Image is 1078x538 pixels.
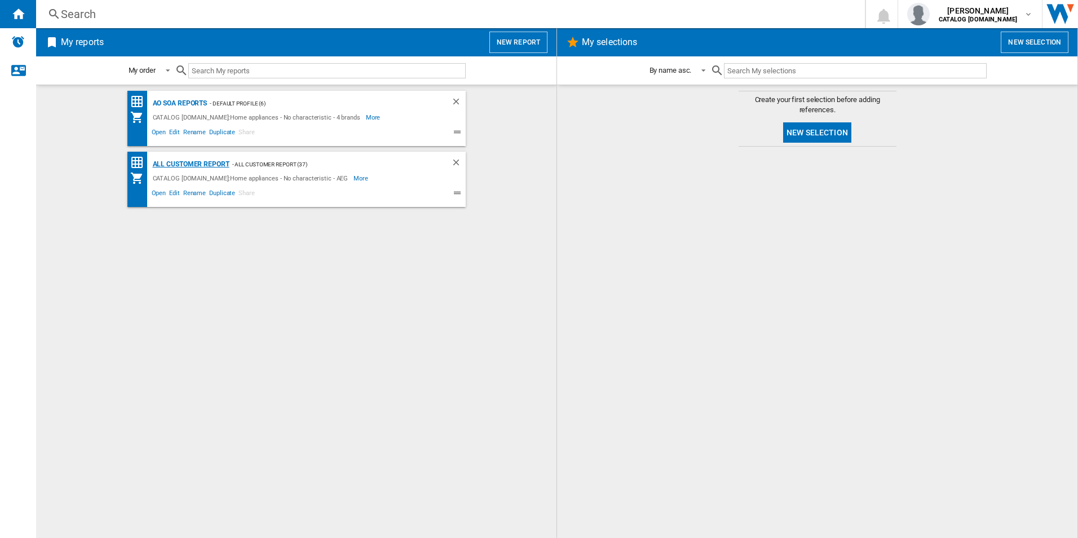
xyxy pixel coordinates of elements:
div: - Default profile (6) [207,96,428,111]
button: New selection [1001,32,1068,53]
div: By name asc. [650,66,692,74]
h2: My selections [580,32,639,53]
span: More [366,111,382,124]
div: CATALOG [DOMAIN_NAME]:Home appliances - No characteristic - 4 brands [150,111,366,124]
span: Share [237,188,257,201]
div: Delete [451,157,466,171]
div: My Assortment [130,171,150,185]
div: All Customer Report [150,157,229,171]
span: Duplicate [207,188,237,201]
span: Edit [167,127,182,140]
img: profile.jpg [907,3,930,25]
button: New selection [783,122,851,143]
span: Edit [167,188,182,201]
span: [PERSON_NAME] [939,5,1017,16]
h2: My reports [59,32,106,53]
div: My order [129,66,156,74]
div: Price Matrix [130,156,150,170]
span: Open [150,188,168,201]
div: Search [61,6,836,22]
span: More [354,171,370,185]
div: My Assortment [130,111,150,124]
span: Rename [182,188,207,201]
div: CATALOG [DOMAIN_NAME]:Home appliances - No characteristic - AEG [150,171,354,185]
span: Open [150,127,168,140]
button: New report [489,32,547,53]
span: Rename [182,127,207,140]
b: CATALOG [DOMAIN_NAME] [939,16,1017,23]
span: Create your first selection before adding references. [739,95,896,115]
img: alerts-logo.svg [11,35,25,48]
span: Duplicate [207,127,237,140]
input: Search My reports [188,63,466,78]
div: - All Customer Report (37) [229,157,428,171]
input: Search My selections [724,63,986,78]
div: Delete [451,96,466,111]
div: Price Matrix [130,95,150,109]
div: AO SOA Reports [150,96,207,111]
span: Share [237,127,257,140]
